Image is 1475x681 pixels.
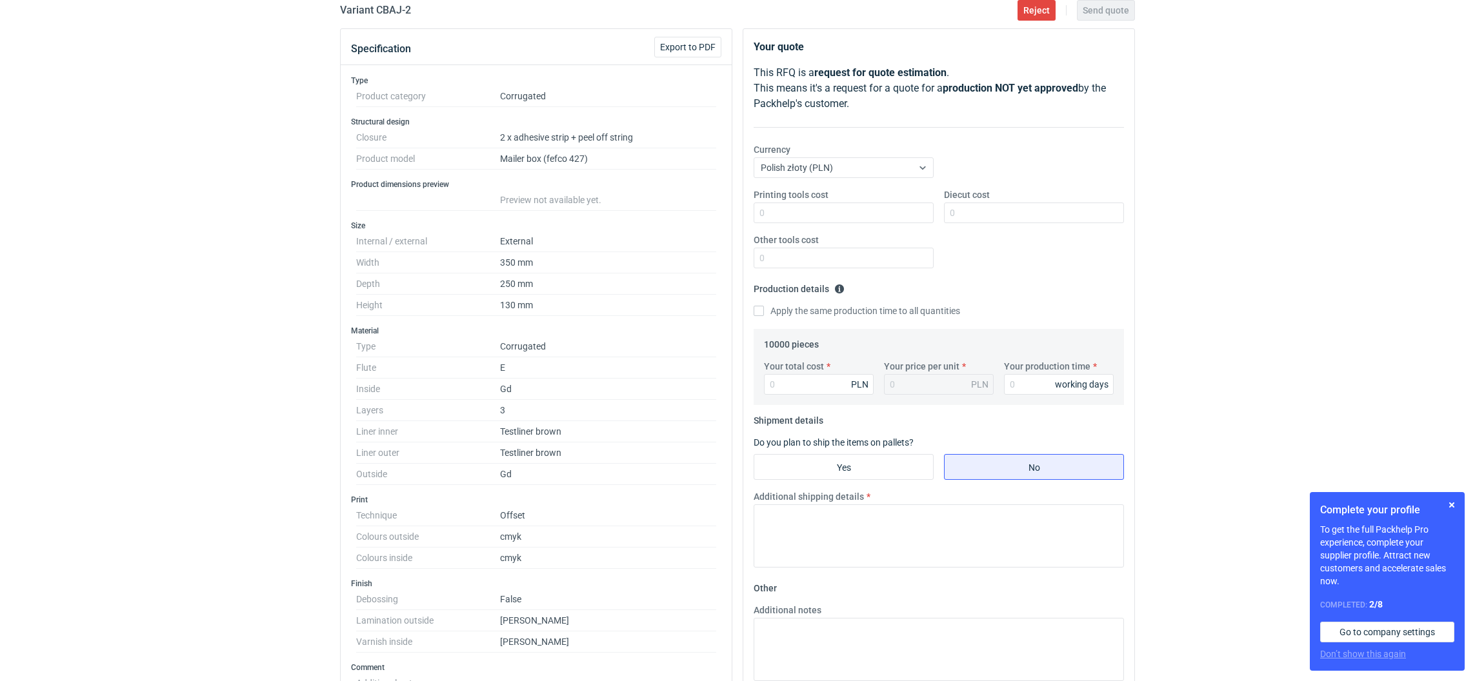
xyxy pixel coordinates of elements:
dd: Gd [500,464,716,485]
dt: Flute [356,357,500,379]
h3: Size [351,221,721,231]
dd: 130 mm [500,295,716,316]
button: Export to PDF [654,37,721,57]
dd: External [500,231,716,252]
legend: Production details [754,279,845,294]
dd: Mailer box (fefco 427) [500,148,716,170]
legend: 10000 pieces [764,334,819,350]
span: Polish złoty (PLN) [761,163,833,173]
input: 0 [944,202,1124,223]
label: Other tools cost [754,233,819,246]
dd: E [500,357,716,379]
legend: Other [754,578,777,593]
dt: Inside [356,379,500,400]
strong: production NOT yet approved [943,82,1078,94]
button: Specification [351,34,411,64]
label: Currency [754,143,790,156]
dt: Colours inside [356,548,500,569]
label: Apply the same production time to all quantities [754,304,960,317]
dt: Liner inner [356,421,500,442]
h3: Material [351,326,721,336]
span: Send quote [1083,6,1129,15]
dd: 2 x adhesive strip + peel off string [500,127,716,148]
dd: Testliner brown [500,442,716,464]
h3: Structural design [351,117,721,127]
dd: cmyk [500,526,716,548]
dt: Width [356,252,500,273]
dt: Varnish inside [356,631,500,653]
label: Additional shipping details [754,490,864,503]
dd: Testliner brown [500,421,716,442]
dd: [PERSON_NAME] [500,610,716,631]
dt: Product category [356,86,500,107]
strong: request for quote estimation [814,66,947,79]
dd: [PERSON_NAME] [500,631,716,653]
span: Export to PDF [660,43,716,52]
span: Reject [1023,6,1050,15]
input: 0 [754,202,934,223]
dt: Product model [356,148,500,170]
dd: 350 mm [500,252,716,273]
h1: Complete your profile [1320,502,1454,518]
a: Go to company settings [1320,622,1454,642]
dt: Technique [356,505,500,526]
dt: Liner outer [356,442,500,464]
dd: Corrugated [500,86,716,107]
label: Your price per unit [884,360,959,373]
h3: Product dimensions preview [351,179,721,190]
dd: False [500,589,716,610]
h3: Print [351,495,721,505]
dt: Layers [356,400,500,421]
dd: cmyk [500,548,716,569]
label: Your production time [1004,360,1090,373]
label: Do you plan to ship the items on pallets? [754,437,914,448]
dd: 250 mm [500,273,716,295]
strong: 2 / 8 [1369,599,1383,609]
dd: 3 [500,400,716,421]
input: 0 [764,374,874,395]
dt: Colours outside [356,526,500,548]
span: Preview not available yet. [500,195,601,205]
label: Printing tools cost [754,188,828,201]
input: 0 [754,248,934,268]
dt: Internal / external [356,231,500,252]
h2: Variant CBAJ - 2 [340,3,411,18]
dt: Outside [356,464,500,485]
div: working days [1055,378,1109,391]
input: 0 [1004,374,1114,395]
div: PLN [971,378,988,391]
dt: Type [356,336,500,357]
dt: Lamination outside [356,610,500,631]
h3: Comment [351,662,721,673]
strong: Your quote [754,41,804,53]
h3: Finish [351,578,721,589]
dt: Depth [356,273,500,295]
label: Diecut cost [944,188,990,201]
div: Completed: [1320,598,1454,611]
label: Yes [754,454,934,480]
dd: Offset [500,505,716,526]
dt: Debossing [356,589,500,610]
label: Additional notes [754,604,821,617]
dt: Closure [356,127,500,148]
div: PLN [851,378,868,391]
label: Your total cost [764,360,824,373]
dd: Corrugated [500,336,716,357]
legend: Shipment details [754,410,823,426]
p: This RFQ is a . This means it's a request for a quote for a by the Packhelp's customer. [754,65,1124,112]
button: Don’t show this again [1320,647,1406,660]
button: Skip for now [1444,497,1460,513]
dd: Gd [500,379,716,400]
h3: Type [351,75,721,86]
p: To get the full Packhelp Pro experience, complete your supplier profile. Attract new customers an... [1320,523,1454,587]
label: No [944,454,1124,480]
dt: Height [356,295,500,316]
